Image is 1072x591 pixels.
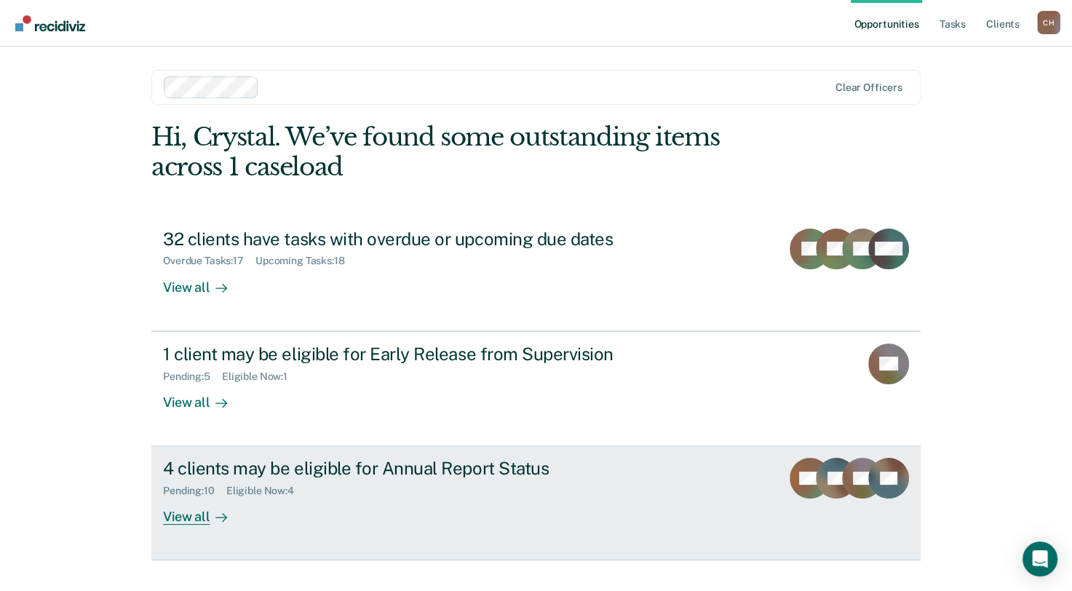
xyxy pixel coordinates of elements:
[151,446,921,560] a: 4 clients may be eligible for Annual Report StatusPending:10Eligible Now:4View all
[163,382,245,410] div: View all
[163,344,674,365] div: 1 client may be eligible for Early Release from Supervision
[255,255,357,267] div: Upcoming Tasks : 18
[222,370,299,383] div: Eligible Now : 1
[15,15,85,31] img: Recidiviz
[1037,11,1060,34] div: C H
[151,122,766,182] div: Hi, Crystal. We’ve found some outstanding items across 1 caseload
[835,82,902,94] div: Clear officers
[163,485,226,497] div: Pending : 10
[151,331,921,446] a: 1 client may be eligible for Early Release from SupervisionPending:5Eligible Now:1View all
[1037,11,1060,34] button: Profile dropdown button
[163,497,245,525] div: View all
[163,458,674,479] div: 4 clients may be eligible for Annual Report Status
[151,217,921,331] a: 32 clients have tasks with overdue or upcoming due datesOverdue Tasks:17Upcoming Tasks:18View all
[163,255,255,267] div: Overdue Tasks : 17
[163,229,674,250] div: 32 clients have tasks with overdue or upcoming due dates
[1023,542,1057,576] div: Open Intercom Messenger
[163,267,245,295] div: View all
[163,370,222,383] div: Pending : 5
[226,485,306,497] div: Eligible Now : 4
